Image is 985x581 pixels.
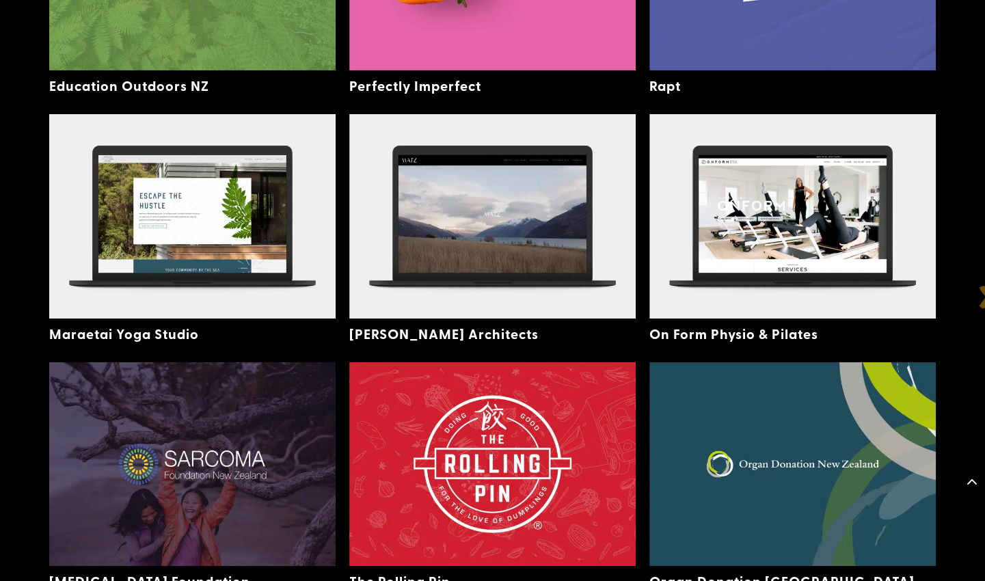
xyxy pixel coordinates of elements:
a: Education Outdoors NZ [49,76,209,95]
a: [PERSON_NAME] Architects [349,324,539,343]
img: Sarcoma Foundation [49,362,336,566]
img: Maraetai Yoga Studio [49,114,336,318]
a: Maraetai Yoga Studio [49,324,199,343]
img: MATZ Architects [349,114,636,318]
img: The Rolling Pin [349,362,636,566]
a: Rapt [649,76,681,95]
a: Perfectly Imperfect [349,76,481,95]
img: Organ Donation New Zealand [649,362,936,566]
a: On Form Physio & Pilates [649,324,818,343]
img: On Form Physio & Pilates [649,114,936,318]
